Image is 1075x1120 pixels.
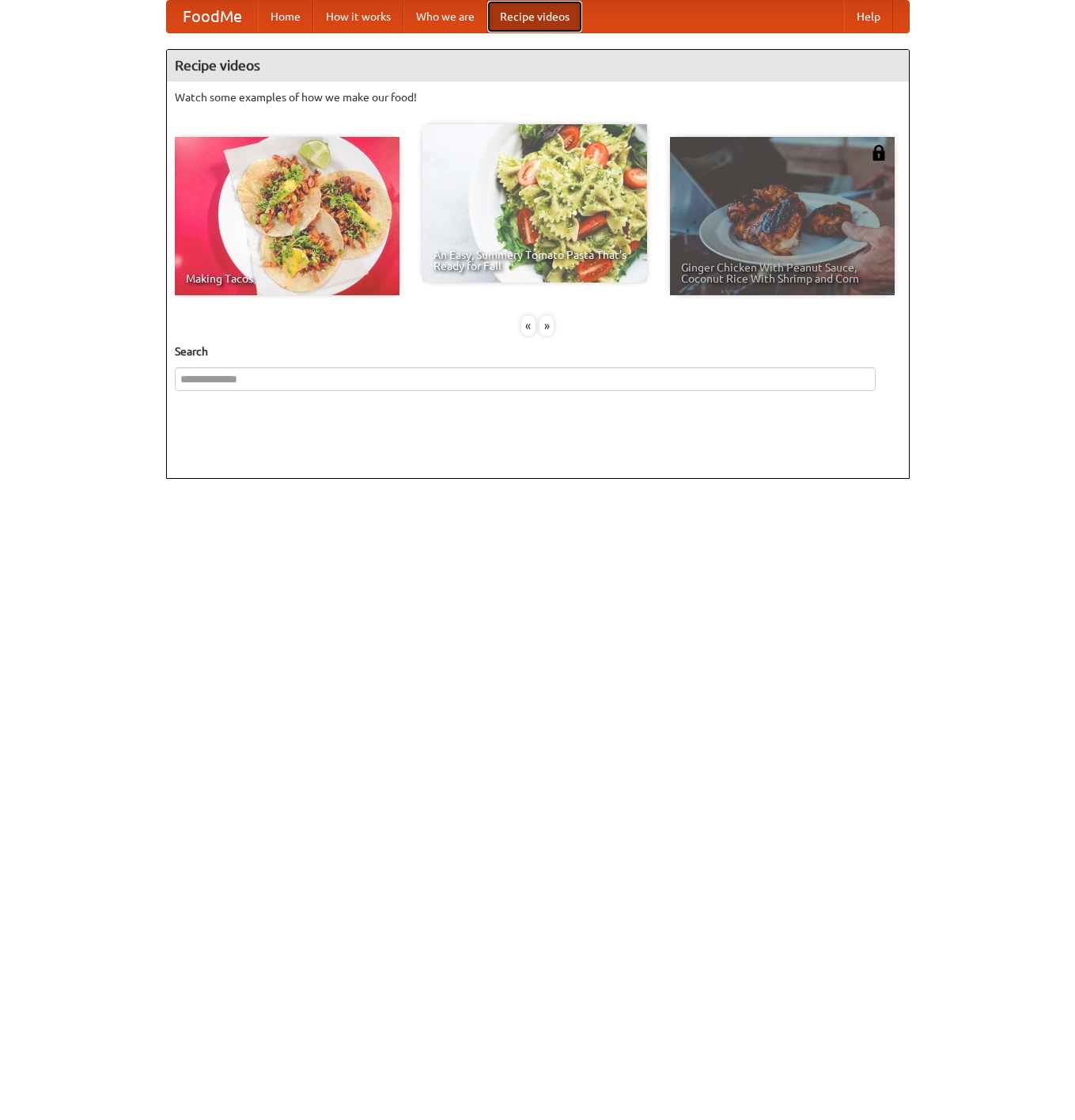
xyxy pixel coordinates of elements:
a: FoodMe [167,1,258,32]
span: Making Tacos [186,273,388,284]
a: Making Tacos [175,137,399,295]
a: Home [258,1,313,32]
a: How it works [313,1,403,32]
h4: Recipe videos [167,50,909,82]
div: » [539,316,554,336]
a: An Easy, Summery Tomato Pasta That's Ready for Fall [422,124,647,283]
img: 483408.png [871,145,887,161]
h5: Search [175,344,901,359]
span: An Easy, Summery Tomato Pasta That's Ready for Fall [433,249,636,271]
a: Recipe videos [487,1,582,32]
p: Watch some examples of how we make our food! [175,89,901,105]
div: « [521,316,536,336]
a: Help [844,1,893,32]
a: Who we are [403,1,487,32]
